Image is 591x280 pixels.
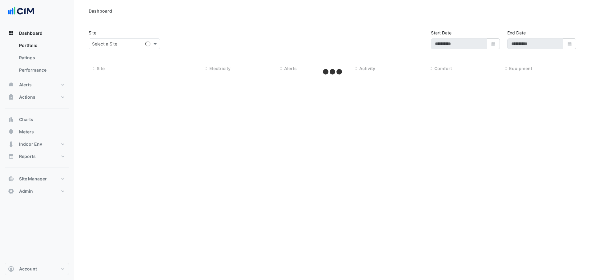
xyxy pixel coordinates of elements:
[5,126,69,138] button: Meters
[5,91,69,103] button: Actions
[507,30,526,36] label: End Date
[5,39,69,79] div: Dashboard
[5,113,69,126] button: Charts
[7,5,35,17] img: Company Logo
[97,66,105,71] span: Site
[359,66,375,71] span: Activity
[8,141,14,147] app-icon: Indoor Env
[8,116,14,123] app-icon: Charts
[89,30,96,36] label: Site
[19,176,47,182] span: Site Manager
[5,173,69,185] button: Site Manager
[14,52,69,64] a: Ratings
[89,8,112,14] div: Dashboard
[8,94,14,100] app-icon: Actions
[14,64,69,76] a: Performance
[5,27,69,39] button: Dashboard
[19,94,35,100] span: Actions
[8,153,14,160] app-icon: Reports
[8,82,14,88] app-icon: Alerts
[14,39,69,52] a: Portfolio
[5,263,69,275] button: Account
[8,129,14,135] app-icon: Meters
[19,188,33,194] span: Admin
[19,153,36,160] span: Reports
[509,66,532,71] span: Equipment
[5,185,69,197] button: Admin
[8,188,14,194] app-icon: Admin
[431,30,452,36] label: Start Date
[19,82,32,88] span: Alerts
[19,116,33,123] span: Charts
[434,66,452,71] span: Comfort
[8,30,14,36] app-icon: Dashboard
[5,79,69,91] button: Alerts
[5,138,69,150] button: Indoor Env
[19,141,42,147] span: Indoor Env
[284,66,297,71] span: Alerts
[19,30,42,36] span: Dashboard
[209,66,231,71] span: Electricity
[8,176,14,182] app-icon: Site Manager
[19,129,34,135] span: Meters
[5,150,69,163] button: Reports
[19,266,37,272] span: Account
